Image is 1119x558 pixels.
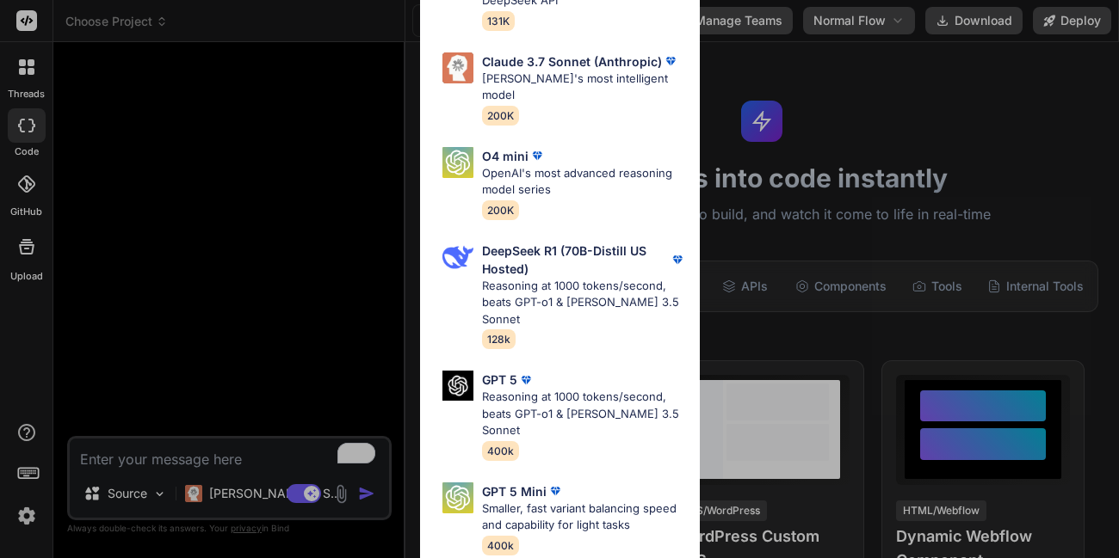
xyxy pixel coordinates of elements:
p: GPT 5 Mini [482,482,547,500]
img: premium [529,147,546,164]
p: Reasoning at 1000 tokens/second, beats GPT-o1 & [PERSON_NAME] 3.5 Sonnet [482,389,686,439]
img: premium [547,482,564,500]
img: premium [662,52,679,70]
p: DeepSeek R1 (70B-Distill US Hosted) [482,242,669,278]
span: 128k [482,329,516,349]
p: O4 mini [482,147,529,165]
img: premium [517,371,535,389]
p: GPT 5 [482,371,517,389]
p: Claude 3.7 Sonnet (Anthropic) [482,52,662,71]
span: 400k [482,536,519,555]
span: 131K [482,11,515,31]
img: Pick Models [442,371,473,401]
p: OpenAI's most advanced reasoning model series [482,165,686,199]
span: 200K [482,200,519,220]
p: [PERSON_NAME]'s most intelligent model [482,71,686,104]
p: Smaller, fast variant balancing speed and capability for light tasks [482,500,686,534]
img: Pick Models [442,242,473,273]
span: 200K [482,106,519,126]
span: 400k [482,441,519,461]
img: Pick Models [442,482,473,513]
img: Pick Models [442,52,473,83]
img: Pick Models [442,147,473,178]
img: premium [669,251,686,268]
p: Reasoning at 1000 tokens/second, beats GPT-o1 & [PERSON_NAME] 3.5 Sonnet [482,278,686,328]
